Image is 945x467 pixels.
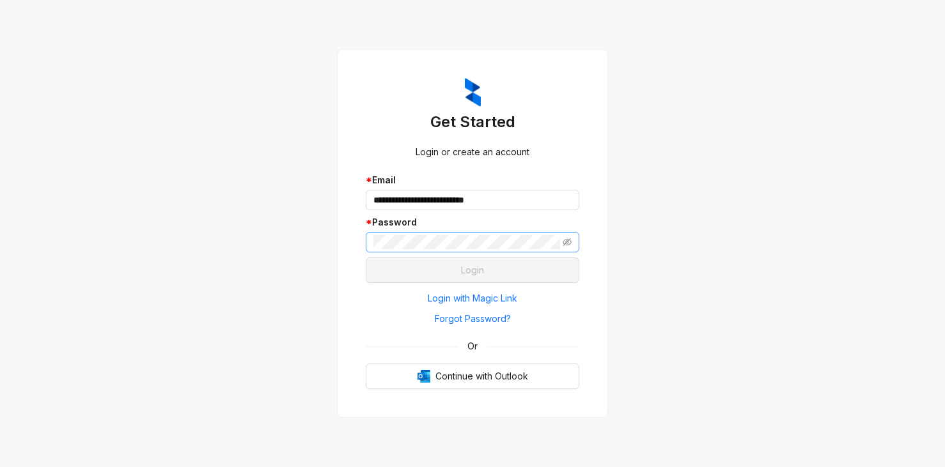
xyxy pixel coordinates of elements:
button: Forgot Password? [366,309,579,329]
div: Password [366,215,579,229]
span: eye-invisible [563,238,572,247]
button: Login [366,257,579,283]
div: Login or create an account [366,145,579,159]
img: ZumaIcon [465,78,481,107]
button: Login with Magic Link [366,288,579,309]
span: Login with Magic Link [428,291,517,305]
span: Or [458,339,487,353]
button: OutlookContinue with Outlook [366,364,579,389]
img: Outlook [418,370,430,383]
h3: Get Started [366,112,579,132]
span: Forgot Password? [435,312,511,326]
div: Email [366,173,579,187]
span: Continue with Outlook [435,369,528,383]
